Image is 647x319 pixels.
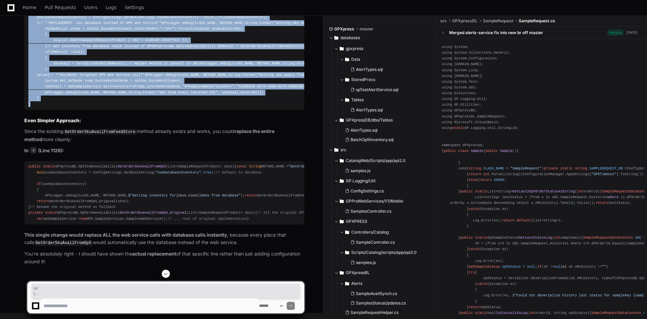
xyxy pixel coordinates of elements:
[625,166,627,170] span: =
[37,217,43,221] span: var
[24,148,64,153] strong: In (Line 1126):
[475,190,488,194] span: static
[340,157,344,165] svg: Directory
[340,269,344,277] svg: Directory
[176,193,201,197] span: {skus.Count}
[513,190,575,194] span: GetLast2Op5OrderStatusAsString
[334,26,354,32] span: GPXpress
[30,205,116,209] span: // Rename the original method as fallback
[182,84,234,88] span: "GPSamplesWebServiceUser"
[592,172,617,176] span: "OP5Timeout"
[452,126,465,130] span: static
[351,97,364,103] span: Tables
[274,21,374,25] span: "Getting sku avail from database with input {0}"
[469,166,481,170] span: string
[120,211,186,215] span: GetOrderSkuAvailFromOp5_Original
[342,186,431,196] button: ConfigSettings.cs
[340,116,344,124] svg: Directory
[78,38,84,42] span: new
[28,164,41,168] span: public
[80,211,255,215] span: Op5ItemAvailability ( )
[340,54,430,65] button: Data
[334,34,338,42] svg: Directory
[608,195,619,200] span: where
[155,15,201,19] span: "UseDatabaseInventory"
[128,193,241,197] span: $"Getting inventory for SKUs from database"
[590,166,623,170] span: SAMPLEREQUEST_DB
[178,27,193,31] span: foreach
[28,211,43,215] span: private
[483,172,489,176] span: int
[23,5,36,9] span: Home
[348,65,426,74] button: AlertTypes.sql
[39,21,161,25] span: // **REPLACEMENT: Use database instead of OP5 web service**
[329,32,430,43] button: databases
[168,164,232,168] span: List<SampleRequestProduct> skus
[527,265,536,269] span: null
[288,164,340,168] span: "GetOrderSkuAvailFromOp5"
[351,57,360,62] span: Data
[218,15,222,19] span: if
[203,15,214,19] span: false
[635,236,641,240] span: oDC
[340,217,344,225] svg: Directory
[346,198,403,204] span: GPProWebServices/V1/Mobile
[351,168,370,174] span: samples.js
[334,43,430,54] button: gpxpress
[118,164,166,168] span: GetOrderSkuAvailFromOp5
[345,76,349,84] svg: Directory
[249,164,261,168] span: string
[37,170,45,175] span: bool
[475,236,488,240] span: static
[168,217,247,221] span: // ... rest of original implementation
[483,18,513,24] span: SampleRequest
[351,188,384,194] span: ConfigSettings.cs
[471,149,483,153] span: Sample
[106,5,117,9] span: Logs
[469,265,500,269] span: Op5SampleStatus
[360,26,373,32] span: master
[351,250,417,255] span: Scripts/Catalog/scripts/app/api2.0
[334,155,435,166] button: CatalogWeb/Scripts/app/api2.0
[45,5,76,9] span: Pull Requests
[125,5,144,9] span: Settings
[519,236,552,240] span: GetLastStatusLog
[236,84,315,88] span: "42AD5830-8C79-4380-8274-5EB6C9B764A7"
[356,67,383,72] span: AlertTypes.sql
[485,149,498,153] span: public
[257,73,347,77] span: "Getting sku avail from Op5 with input {0}"
[24,117,81,123] strong: Even Simpler Approach:
[346,117,393,123] span: GPXpressDB/dbo/Tables
[552,236,581,240] span: ( sampleKey)
[84,5,98,9] span: Users
[452,18,477,24] span: GPXpressDL
[340,45,344,53] svg: Directory
[571,201,573,205] span: 2
[47,44,153,48] span: // Get inventory from database table instead of OP5
[513,149,517,153] span: ()
[155,170,201,175] span: "UseDatabaseInventory"
[537,265,541,269] span: if
[340,177,344,185] svg: Directory
[351,128,378,133] span: AlertTypes.sql
[334,115,430,126] button: GPXpressDB/dbo/Tables
[348,105,426,115] button: AlertTypes.sql
[228,73,240,77] span: string
[506,166,508,170] span: =
[334,176,435,186] button: GP.Logging/Util
[346,178,376,184] span: GP.Logging/Util
[226,27,230,31] span: in
[469,207,479,211] span: catch
[554,236,560,240] span: int
[340,247,435,258] button: Scripts/Catalog/scripts/app/api2.0
[282,61,295,65] span: string
[346,219,367,224] span: GPXPRESS
[583,236,633,240] span: SampleRequestDataContext
[351,209,391,214] span: SamplesController.cs
[80,217,86,221] span: new
[157,90,218,95] span: "Op5 Item Avail returned {0}"
[494,178,504,182] span: 30000
[24,232,227,238] strong: This single change would replace ALL the web service calls with database calls instantly
[37,182,41,186] span: if
[544,166,558,170] span: private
